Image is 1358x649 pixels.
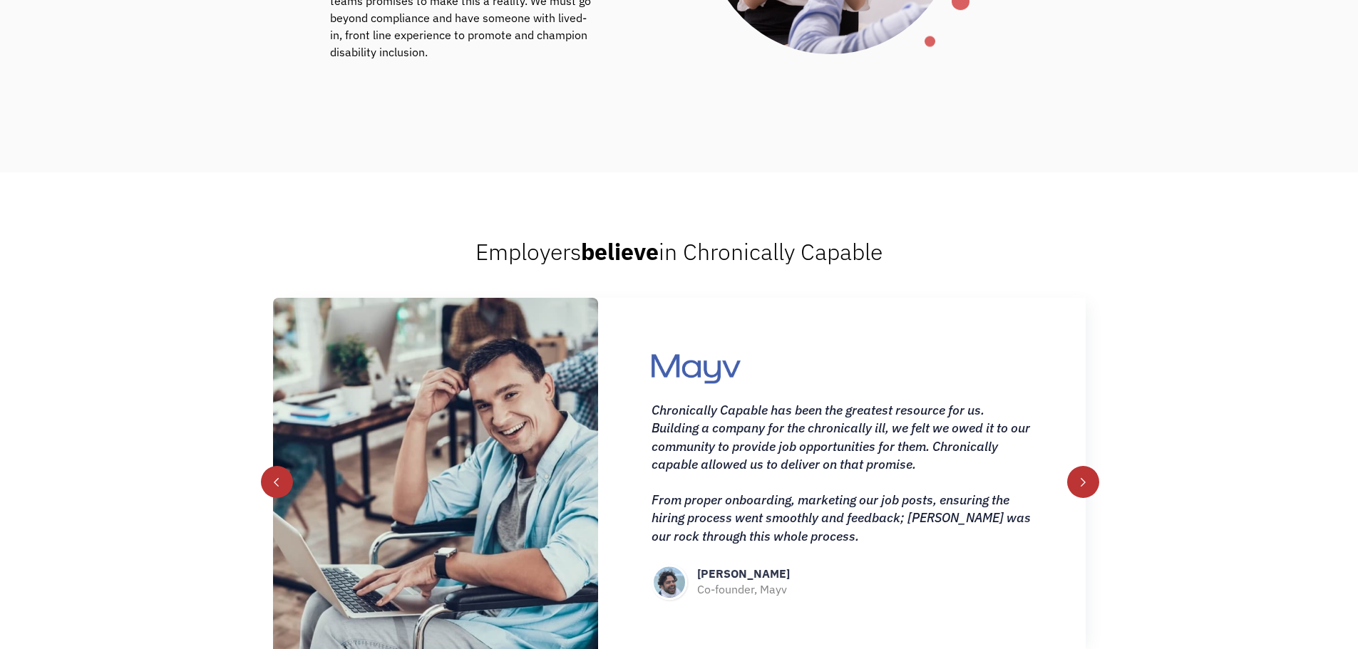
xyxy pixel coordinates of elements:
[652,402,1032,546] h4: Chronically Capable has been the greatest resource for us. Building a company for the chronically...
[414,467,457,484] a: open lightbox
[697,581,790,598] div: Co-founder, Mayv
[1067,466,1099,498] div: next slide
[581,237,659,266] strong: believe
[697,566,790,581] h4: [PERSON_NAME]
[261,466,293,498] div: previous slide
[475,237,883,266] span: Employers in Chronically Capable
